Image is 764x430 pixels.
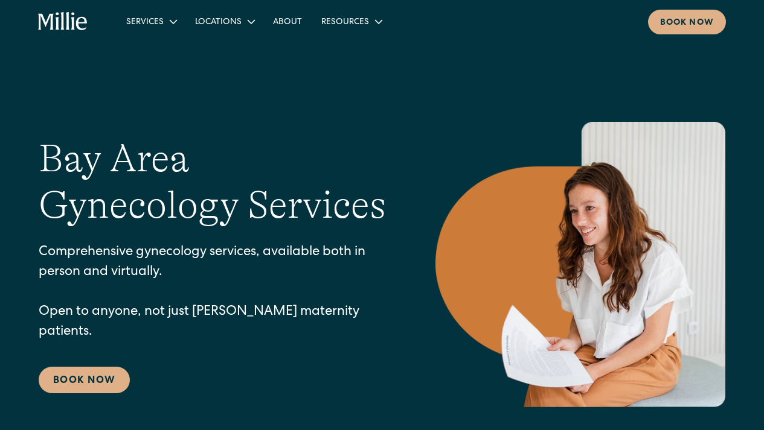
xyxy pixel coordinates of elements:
h1: Bay Area Gynecology Services [39,136,387,229]
div: Locations [195,16,242,29]
div: Services [126,16,164,29]
div: Locations [185,11,263,31]
div: Services [117,11,185,31]
a: Book now [648,10,726,34]
a: home [38,12,88,31]
div: Book now [660,17,714,30]
img: Smiling woman holding documents during a consultation, reflecting supportive guidance in maternit... [435,122,725,407]
div: Resources [321,16,369,29]
a: About [263,11,312,31]
div: Resources [312,11,391,31]
p: Comprehensive gynecology services, available both in person and virtually. Open to anyone, not ju... [39,243,387,343]
a: Book Now [39,367,130,393]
